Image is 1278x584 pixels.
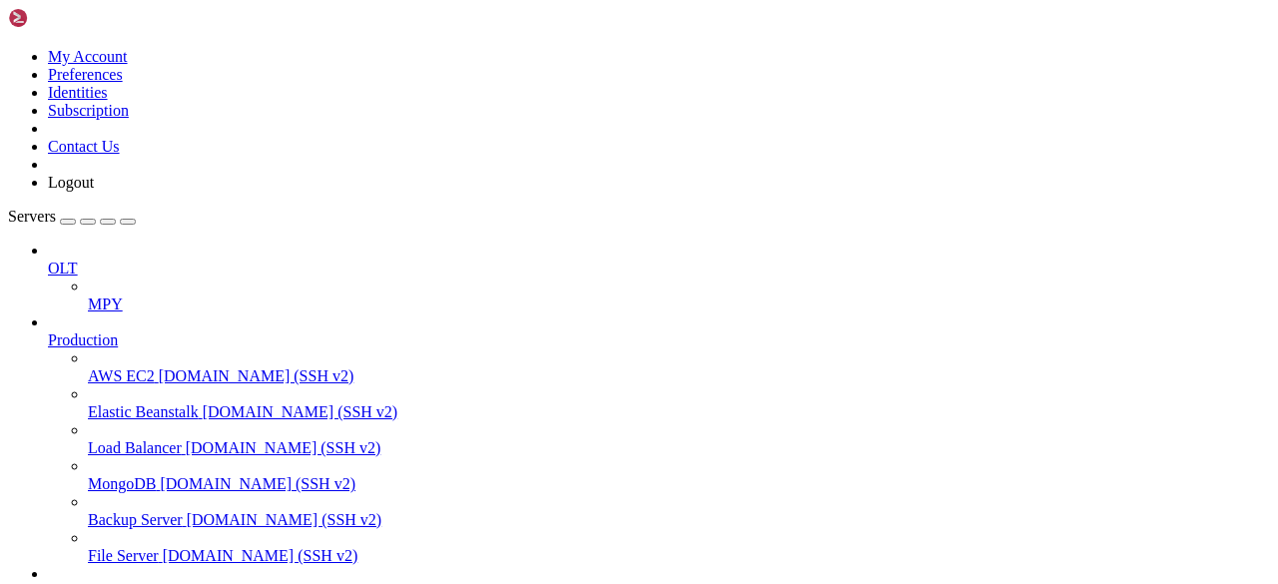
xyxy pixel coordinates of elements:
li: Elastic Beanstalk [DOMAIN_NAME] (SSH v2) [88,385,1270,421]
span: [DOMAIN_NAME] (SSH v2) [186,439,381,456]
span: Servers [8,208,56,225]
img: Shellngn [8,8,123,28]
a: My Account [48,48,128,65]
span: File Server [88,547,159,564]
li: Load Balancer [DOMAIN_NAME] (SSH v2) [88,421,1270,457]
a: Servers [8,208,136,225]
span: [DOMAIN_NAME] (SSH v2) [163,547,358,564]
a: AWS EC2 [DOMAIN_NAME] (SSH v2) [88,367,1270,385]
span: [DOMAIN_NAME] (SSH v2) [203,403,398,420]
span: AWS EC2 [88,367,155,384]
a: Production [48,331,1270,349]
a: OLT [48,260,1270,278]
a: Logout [48,174,94,191]
li: File Server [DOMAIN_NAME] (SSH v2) [88,529,1270,565]
span: Load Balancer [88,439,182,456]
a: Backup Server [DOMAIN_NAME] (SSH v2) [88,511,1270,529]
a: MongoDB [DOMAIN_NAME] (SSH v2) [88,475,1270,493]
a: MPY [88,295,1270,313]
span: Production [48,331,118,348]
li: Production [48,313,1270,565]
span: Backup Server [88,511,183,528]
a: Contact Us [48,138,120,155]
li: Backup Server [DOMAIN_NAME] (SSH v2) [88,493,1270,529]
li: OLT [48,242,1270,313]
span: Elastic Beanstalk [88,403,199,420]
span: OLT [48,260,78,277]
span: [DOMAIN_NAME] (SSH v2) [159,367,354,384]
a: Preferences [48,66,123,83]
span: MPY [88,295,123,312]
a: File Server [DOMAIN_NAME] (SSH v2) [88,547,1270,565]
a: Elastic Beanstalk [DOMAIN_NAME] (SSH v2) [88,403,1270,421]
a: Subscription [48,102,129,119]
li: MongoDB [DOMAIN_NAME] (SSH v2) [88,457,1270,493]
a: Load Balancer [DOMAIN_NAME] (SSH v2) [88,439,1270,457]
a: Identities [48,84,108,101]
li: MPY [88,278,1270,313]
li: AWS EC2 [DOMAIN_NAME] (SSH v2) [88,349,1270,385]
span: MongoDB [88,475,156,492]
span: [DOMAIN_NAME] (SSH v2) [187,511,382,528]
span: [DOMAIN_NAME] (SSH v2) [160,475,355,492]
